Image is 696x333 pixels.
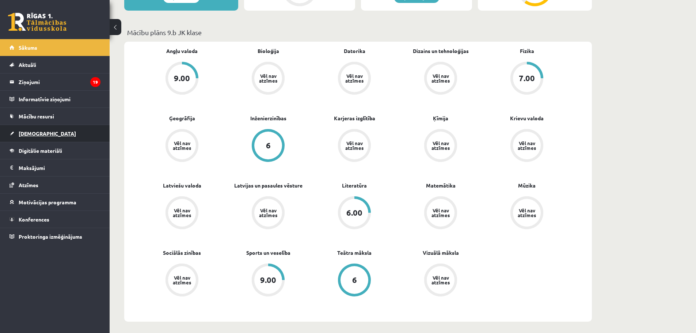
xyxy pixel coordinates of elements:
[19,61,36,68] span: Aktuāli
[225,129,311,163] a: 6
[9,108,100,125] a: Mācību resursi
[19,199,76,205] span: Motivācijas programma
[398,62,484,96] a: Vēl nav atzīmes
[19,182,38,188] span: Atzīmes
[9,39,100,56] a: Sākums
[19,113,54,120] span: Mācību resursi
[520,47,534,55] a: Fizika
[9,73,100,90] a: Ziņojumi19
[172,141,192,150] div: Vēl nav atzīmes
[8,13,66,31] a: Rīgas 1. Tālmācības vidusskola
[334,114,375,122] a: Karjeras izglītība
[311,62,398,96] a: Vēl nav atzīmes
[225,196,311,231] a: Vēl nav atzīmes
[139,62,225,96] a: 9.00
[311,129,398,163] a: Vēl nav atzīmes
[484,62,570,96] a: 7.00
[9,228,100,245] a: Proktoringa izmēģinājums
[139,196,225,231] a: Vēl nav atzīmes
[19,216,49,223] span: Konferences
[9,159,100,176] a: Maksājumi
[266,141,271,150] div: 6
[430,208,451,217] div: Vēl nav atzīmes
[413,47,469,55] a: Dizains un tehnoloģijas
[398,129,484,163] a: Vēl nav atzīmes
[19,233,82,240] span: Proktoringa izmēģinājums
[258,47,279,55] a: Bioloģija
[311,264,398,298] a: 6
[19,91,100,107] legend: Informatīvie ziņojumi
[517,208,537,217] div: Vēl nav atzīmes
[19,147,62,154] span: Digitālie materiāli
[510,114,544,122] a: Krievu valoda
[234,182,303,189] a: Latvijas un pasaules vēsture
[174,74,190,82] div: 9.00
[344,141,365,150] div: Vēl nav atzīmes
[430,141,451,150] div: Vēl nav atzīmes
[484,196,570,231] a: Vēl nav atzīmes
[9,194,100,211] a: Motivācijas programma
[344,73,365,83] div: Vēl nav atzīmes
[9,56,100,73] a: Aktuāli
[519,74,535,82] div: 7.00
[9,177,100,193] a: Atzīmes
[225,62,311,96] a: Vēl nav atzīmes
[19,159,100,176] legend: Maksājumi
[246,249,290,257] a: Sports un veselība
[250,114,286,122] a: Inženierzinības
[517,141,537,150] div: Vēl nav atzīmes
[342,182,367,189] a: Literatūra
[484,129,570,163] a: Vēl nav atzīmes
[430,73,451,83] div: Vēl nav atzīmes
[9,91,100,107] a: Informatīvie ziņojumi
[9,125,100,142] a: [DEMOGRAPHIC_DATA]
[9,211,100,228] a: Konferences
[139,264,225,298] a: Vēl nav atzīmes
[426,182,456,189] a: Matemātika
[163,249,201,257] a: Sociālās zinības
[433,114,448,122] a: Ķīmija
[344,47,365,55] a: Datorika
[258,208,278,217] div: Vēl nav atzīmes
[90,77,100,87] i: 19
[346,209,362,217] div: 6.00
[169,114,195,122] a: Ģeogrāfija
[225,264,311,298] a: 9.00
[352,276,357,284] div: 6
[127,27,589,37] p: Mācību plāns 9.b JK klase
[258,73,278,83] div: Vēl nav atzīmes
[9,142,100,159] a: Digitālie materiāli
[19,44,37,51] span: Sākums
[430,275,451,285] div: Vēl nav atzīmes
[398,196,484,231] a: Vēl nav atzīmes
[172,208,192,217] div: Vēl nav atzīmes
[311,196,398,231] a: 6.00
[398,264,484,298] a: Vēl nav atzīmes
[19,73,100,90] legend: Ziņojumi
[518,182,536,189] a: Mūzika
[163,182,201,189] a: Latviešu valoda
[19,130,76,137] span: [DEMOGRAPHIC_DATA]
[172,275,192,285] div: Vēl nav atzīmes
[337,249,372,257] a: Teātra māksla
[166,47,198,55] a: Angļu valoda
[423,249,459,257] a: Vizuālā māksla
[260,276,276,284] div: 9.00
[139,129,225,163] a: Vēl nav atzīmes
